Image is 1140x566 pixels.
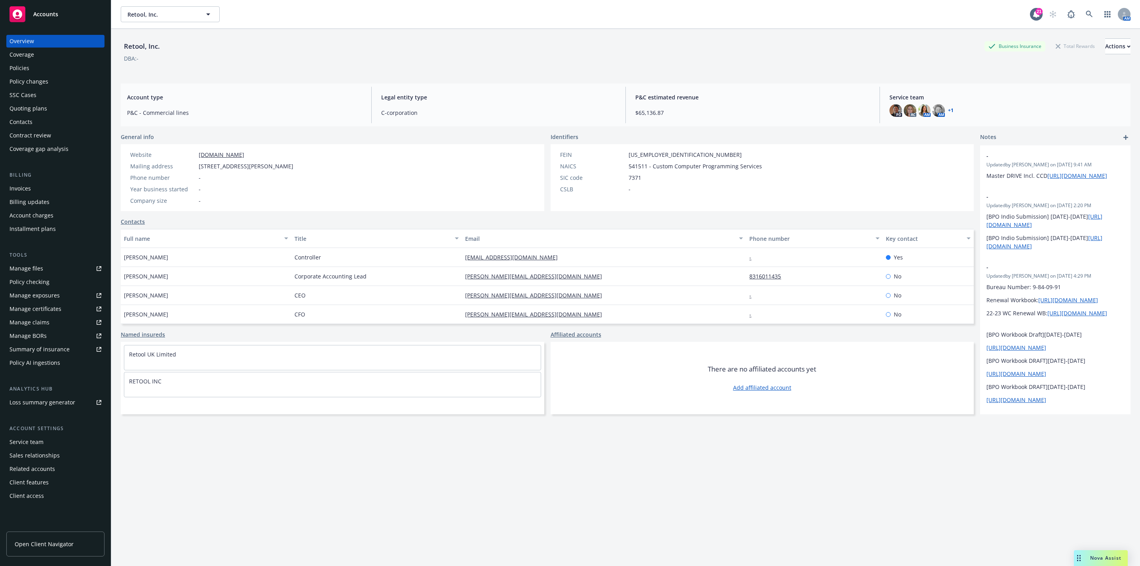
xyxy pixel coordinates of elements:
div: Policy checking [9,276,49,288]
a: Manage files [6,262,104,275]
a: [PERSON_NAME][EMAIL_ADDRESS][DOMAIN_NAME] [465,273,608,280]
span: Nova Assist [1090,555,1121,561]
span: - [199,185,201,193]
span: Updated by [PERSON_NAME] on [DATE] 9:41 AM [986,161,1124,168]
span: $65,136.87 [635,109,870,117]
span: - [199,196,201,205]
div: Company size [130,196,196,205]
a: [DOMAIN_NAME] [199,151,244,158]
div: Tools [6,251,104,259]
div: Analytics hub [6,385,104,393]
p: [BPO Indio Submission] [DATE]-[DATE] [986,234,1124,250]
div: Installment plans [9,223,56,235]
div: -Updatedby [PERSON_NAME] on [DATE] 4:29 PMBureau Number: 9-84-09-91Renewal Workbook:[URL][DOMAIN_... [980,257,1130,410]
span: CFO [294,310,305,318]
a: RETOOL INC [129,377,161,385]
a: Service team [6,436,104,448]
a: Policy changes [6,75,104,88]
div: Related accounts [9,463,55,475]
a: +1 [948,108,954,113]
a: Loss summary generator [6,396,104,409]
div: Policy changes [9,75,48,88]
div: -Updatedby [PERSON_NAME] on [DATE] 9:41 AMMaster DRIVE Incl. CCD[URL][DOMAIN_NAME] [980,145,1130,186]
div: 21 [1035,8,1043,15]
a: Quoting plans [6,102,104,115]
p: [BPO Indio Submission] [DATE]-[DATE] [986,212,1124,229]
p: [BPO Workbook Draft][DATE]-[DATE] [986,330,1124,339]
a: Contacts [6,116,104,128]
a: Billing updates [6,196,104,208]
p: 22-23 WC Renewal WB: [986,309,1124,317]
span: Notes [980,133,996,142]
a: Contacts [121,217,145,226]
span: Controller [294,253,321,261]
a: [URL][DOMAIN_NAME] [1047,172,1107,179]
a: Installment plans [6,223,104,235]
a: [URL][DOMAIN_NAME] [986,396,1046,404]
div: Email [465,234,734,243]
a: Invoices [6,182,104,195]
span: P&C - Commercial lines [127,109,362,117]
span: Corporate Accounting Lead [294,272,367,280]
div: Overview [9,35,34,48]
div: Contacts [9,116,32,128]
button: Nova Assist [1074,550,1128,566]
span: 7371 [629,173,641,182]
a: Manage BORs [6,330,104,342]
a: - [749,311,758,318]
span: No [894,291,901,299]
div: SIC code [560,173,625,182]
img: photo [932,104,945,117]
div: Billing updates [9,196,49,208]
a: Retool UK Limited [129,351,176,358]
a: Manage exposures [6,289,104,302]
span: Account type [127,93,362,101]
a: [URL][DOMAIN_NAME] [1038,296,1098,304]
span: [STREET_ADDRESS][PERSON_NAME] [199,162,293,170]
a: Client access [6,490,104,502]
p: Bureau Number: 9-84-09-91 [986,283,1124,291]
div: Manage BORs [9,330,47,342]
a: Coverage [6,48,104,61]
div: Drag to move [1074,550,1084,566]
div: Billing [6,171,104,179]
div: Retool, Inc. [121,41,163,51]
span: P&C estimated revenue [635,93,870,101]
a: Summary of insurance [6,343,104,356]
div: Sales relationships [9,449,60,462]
a: Add affiliated account [733,383,791,392]
a: Report a Bug [1063,6,1079,22]
a: Switch app [1100,6,1115,22]
img: photo [918,104,931,117]
div: Invoices [9,182,31,195]
p: Renewal Workbook: [986,296,1124,304]
span: General info [121,133,154,141]
a: Named insureds [121,330,165,339]
div: CSLB [560,185,625,193]
div: Manage files [9,262,43,275]
span: CEO [294,291,306,299]
span: Service team [889,93,1124,101]
a: Policies [6,62,104,74]
span: [PERSON_NAME] [124,291,168,299]
a: add [1121,133,1130,142]
div: Summary of insurance [9,343,70,356]
a: Client features [6,476,104,489]
span: - [986,152,1104,160]
a: - [749,292,758,299]
div: Account charges [9,209,53,222]
span: Yes [894,253,903,261]
a: SSC Cases [6,89,104,101]
a: Start snowing [1045,6,1061,22]
a: Manage claims [6,316,104,329]
div: Key contact [886,234,962,243]
div: DBA: - [124,54,139,63]
div: Coverage [9,48,34,61]
a: [URL][DOMAIN_NAME] [986,370,1046,377]
div: Client access [9,490,44,502]
span: Accounts [33,11,58,17]
button: Actions [1105,38,1130,54]
a: [URL][DOMAIN_NAME] [986,344,1046,351]
div: Total Rewards [1052,41,1099,51]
